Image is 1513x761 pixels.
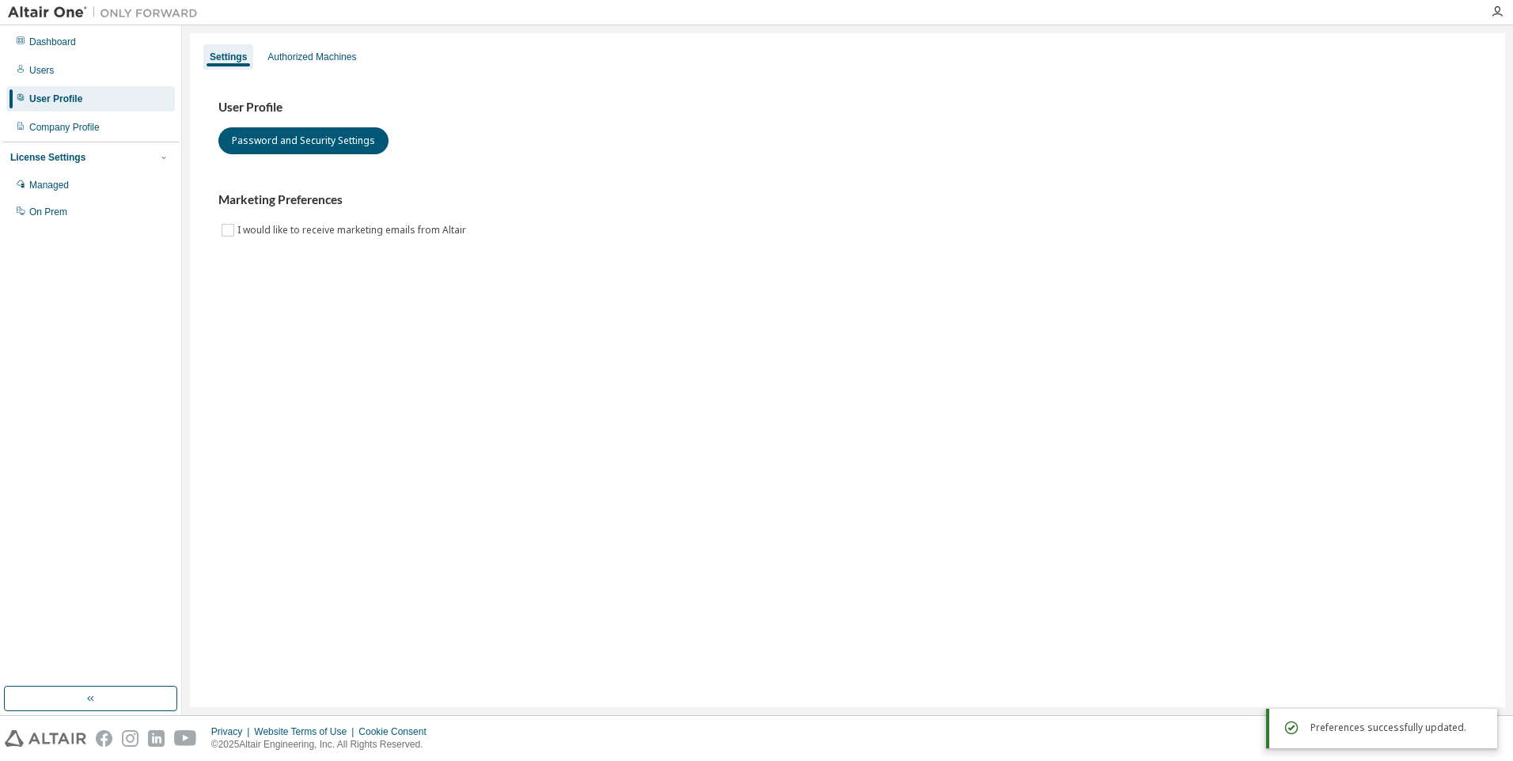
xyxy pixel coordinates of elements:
img: instagram.svg [122,730,138,747]
div: Settings [210,51,247,63]
label: I would like to receive marketing emails from Altair [237,221,469,240]
img: Altair One [8,5,206,21]
img: linkedin.svg [148,730,165,747]
div: Privacy [211,725,254,738]
h3: Marketing Preferences [218,192,1477,208]
div: Cookie Consent [358,725,435,738]
div: License Settings [10,151,85,164]
p: © 2025 Altair Engineering, Inc. All Rights Reserved. [211,738,436,752]
button: Password and Security Settings [218,127,389,154]
div: Managed [29,179,69,191]
img: facebook.svg [96,730,112,747]
div: Authorized Machines [267,51,356,63]
div: Dashboard [29,36,76,48]
div: User Profile [29,93,82,105]
div: Users [29,64,54,77]
img: altair_logo.svg [5,730,86,747]
div: Preferences successfully updated. [1310,718,1485,737]
div: Website Terms of Use [254,725,358,738]
div: On Prem [29,206,67,218]
h3: User Profile [218,100,1477,115]
img: youtube.svg [174,730,197,747]
div: Company Profile [29,121,100,134]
